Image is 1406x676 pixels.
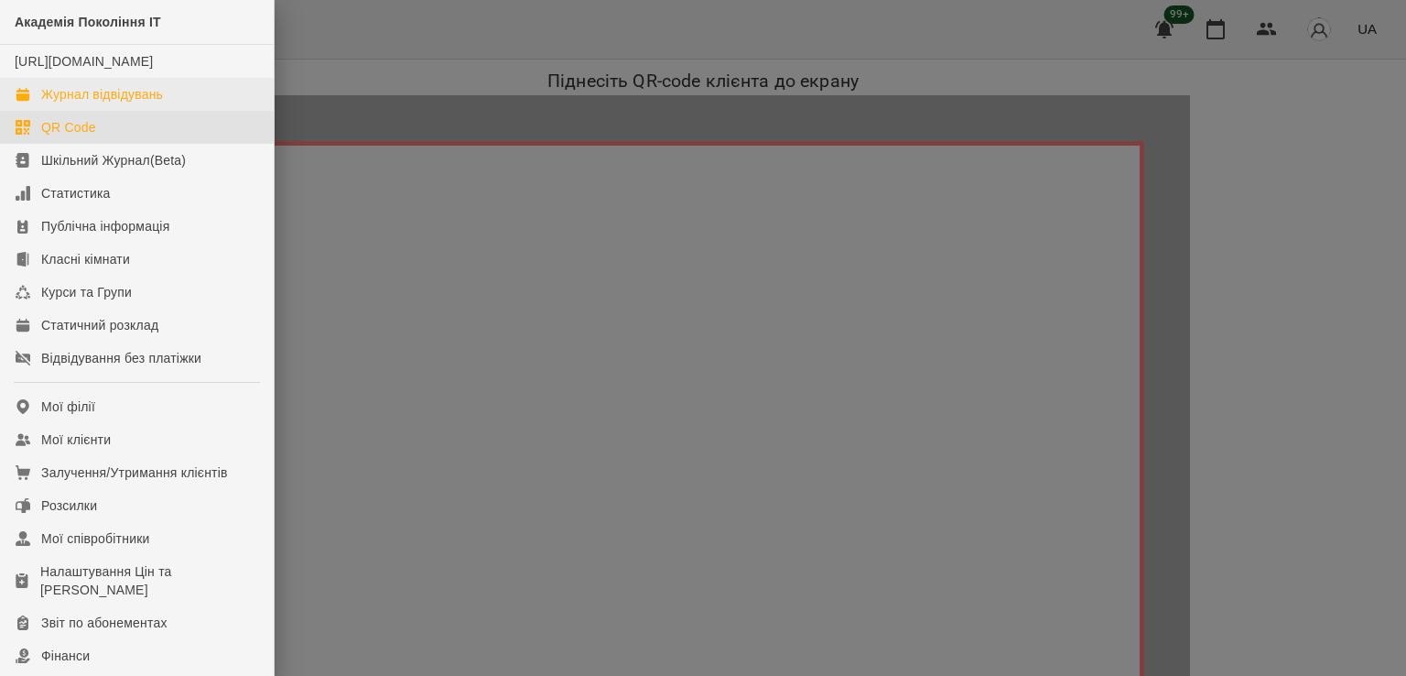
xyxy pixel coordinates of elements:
[41,217,169,235] div: Публічна інформація
[15,15,161,29] span: Академія Покоління ІТ
[40,562,259,599] div: Налаштування Цін та [PERSON_NAME]
[41,85,163,104] div: Журнал відвідувань
[41,316,158,334] div: Статичний розклад
[41,283,132,301] div: Курси та Групи
[41,118,96,136] div: QR Code
[41,398,95,416] div: Мої філії
[41,647,90,665] div: Фінанси
[15,54,153,69] a: [URL][DOMAIN_NAME]
[41,250,130,268] div: Класні кімнати
[41,529,150,548] div: Мої співробітники
[41,614,168,632] div: Звіт по абонементах
[41,184,111,202] div: Статистика
[41,431,111,449] div: Мої клієнти
[41,463,228,482] div: Залучення/Утримання клієнтів
[41,496,97,515] div: Розсилки
[41,349,201,367] div: Відвідування без платіжки
[41,151,186,169] div: Шкільний Журнал(Beta)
